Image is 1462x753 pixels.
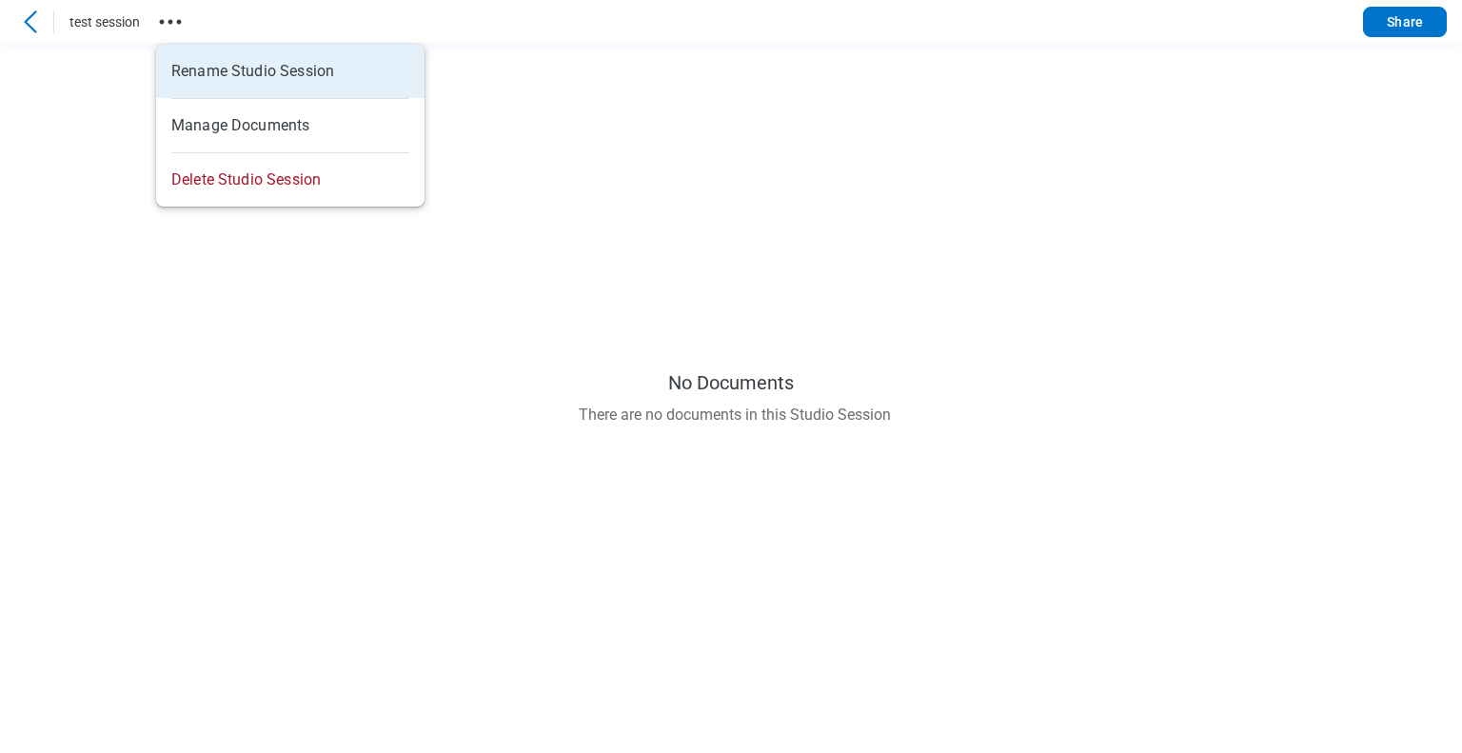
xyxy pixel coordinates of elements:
[69,12,140,31] span: test session
[171,61,334,82] span: Rename Studio Session
[668,369,794,396] div: No Documents
[1363,7,1447,37] button: Share
[171,169,321,190] span: Delete Studio Session
[171,115,310,136] span: Manage Documents
[550,404,912,426] div: There are no documents in this Studio Session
